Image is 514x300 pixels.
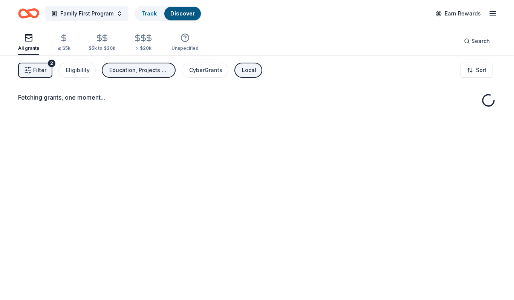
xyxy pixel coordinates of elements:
[89,31,115,55] button: $5k to $20k
[242,66,256,75] div: Local
[18,5,39,22] a: Home
[18,63,52,78] button: Filter2
[57,31,70,55] button: ≤ $5k
[18,45,39,51] div: All grants
[189,66,222,75] div: CyberGrants
[109,66,170,75] div: Education, Projects & programming, General operations, Capital, Scholarship, Research, Exhibition...
[458,34,496,49] button: Search
[170,10,195,17] a: Discover
[18,30,39,55] button: All grants
[58,63,96,78] button: Eligibility
[18,93,496,102] div: Fetching grants, one moment...
[460,63,493,78] button: Sort
[66,66,90,75] div: Eligibility
[45,6,128,21] button: Family First Program
[431,7,485,20] a: Earn Rewards
[102,63,176,78] button: Education, Projects & programming, General operations, Capital, Scholarship, Research, Exhibition...
[133,45,153,51] div: > $20k
[33,66,46,75] span: Filter
[89,45,115,51] div: $5k to $20k
[234,63,262,78] button: Local
[171,30,199,55] button: Unspecified
[141,10,157,17] a: Track
[48,60,55,67] div: 2
[57,45,70,51] div: ≤ $5k
[133,31,153,55] button: > $20k
[171,45,199,51] div: Unspecified
[60,9,113,18] span: Family First Program
[476,66,486,75] span: Sort
[471,37,490,46] span: Search
[135,6,202,21] button: TrackDiscover
[182,63,228,78] button: CyberGrants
